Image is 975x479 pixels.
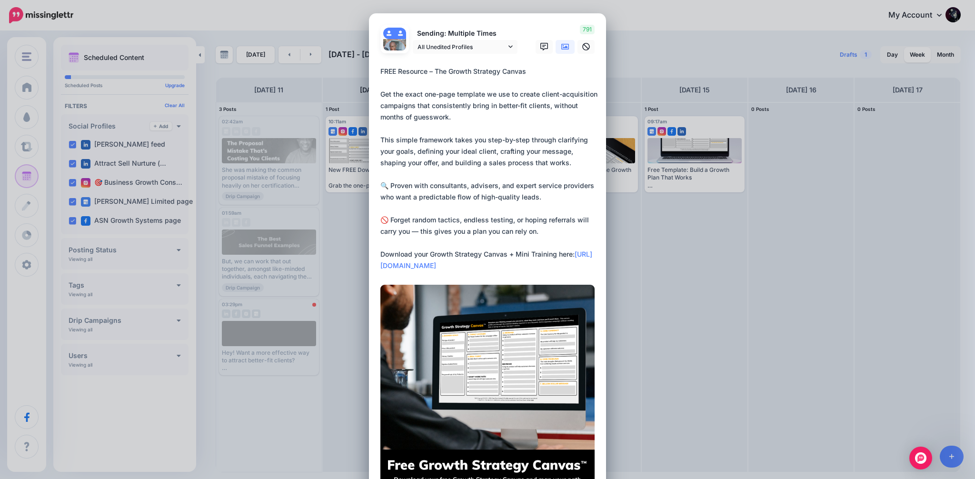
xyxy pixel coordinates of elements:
div: FREE Resource – The Growth Strategy Canvas Get the exact one-page template we use to create clien... [380,66,599,271]
img: user_default_image.png [395,28,406,39]
span: All Unedited Profiles [418,42,506,52]
div: Open Intercom Messenger [909,447,932,469]
a: All Unedited Profiles [413,40,517,54]
span: 791 [580,25,595,34]
img: user_default_image.png [383,28,395,39]
p: Sending: Multiple Times [413,28,517,39]
img: ACg8ocKO2GlB18JgmxqSRr51VYZl1s3Nefq68JGHeF_gJY3Ie-Y_kZO8s96-c-73877.png [383,39,406,62]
